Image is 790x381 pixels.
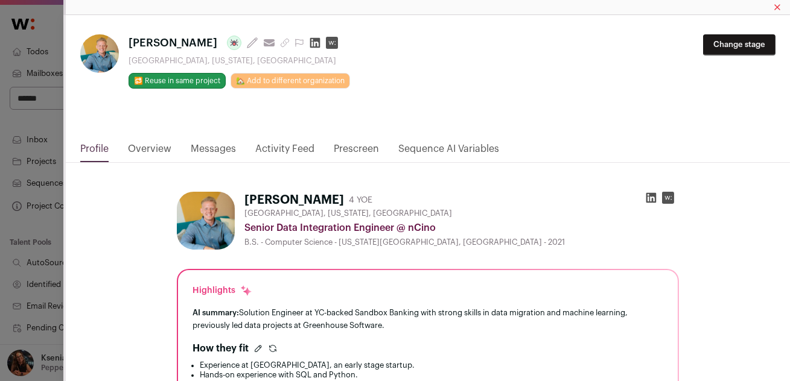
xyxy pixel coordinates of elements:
[244,209,452,218] span: [GEOGRAPHIC_DATA], [US_STATE], [GEOGRAPHIC_DATA]
[80,142,109,162] a: Profile
[703,34,776,55] button: Change stage
[193,309,239,316] span: AI summary:
[244,238,679,247] div: B.S. - Computer Science - [US_STATE][GEOGRAPHIC_DATA], [GEOGRAPHIC_DATA] - 2021
[231,73,350,89] a: 🏡 Add to different organization
[334,142,379,162] a: Prescreen
[129,73,226,89] button: 🔂 Reuse in same project
[200,361,663,370] li: Experience at [GEOGRAPHIC_DATA], an early stage startup.
[193,341,249,356] h2: How they fit
[129,34,217,51] span: [PERSON_NAME]
[193,306,663,332] div: Solution Engineer at YC-backed Sandbox Banking with strong skills in data migration and machine l...
[255,142,314,162] a: Activity Feed
[349,194,372,206] div: 4 YOE
[80,34,119,73] img: f2ce7a8e515c9ce8da8e26af07942f959c009874ee84e96404d8b85200f48e10.jpg
[398,142,499,162] a: Sequence AI Variables
[128,142,171,162] a: Overview
[177,192,235,250] img: f2ce7a8e515c9ce8da8e26af07942f959c009874ee84e96404d8b85200f48e10.jpg
[244,192,344,209] h1: [PERSON_NAME]
[191,142,236,162] a: Messages
[200,370,663,380] li: Hands-on experience with SQL and Python.
[129,56,350,66] div: [GEOGRAPHIC_DATA], [US_STATE], [GEOGRAPHIC_DATA]
[193,285,252,297] div: Highlights
[244,221,679,235] div: Senior Data Integration Engineer @ nCino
